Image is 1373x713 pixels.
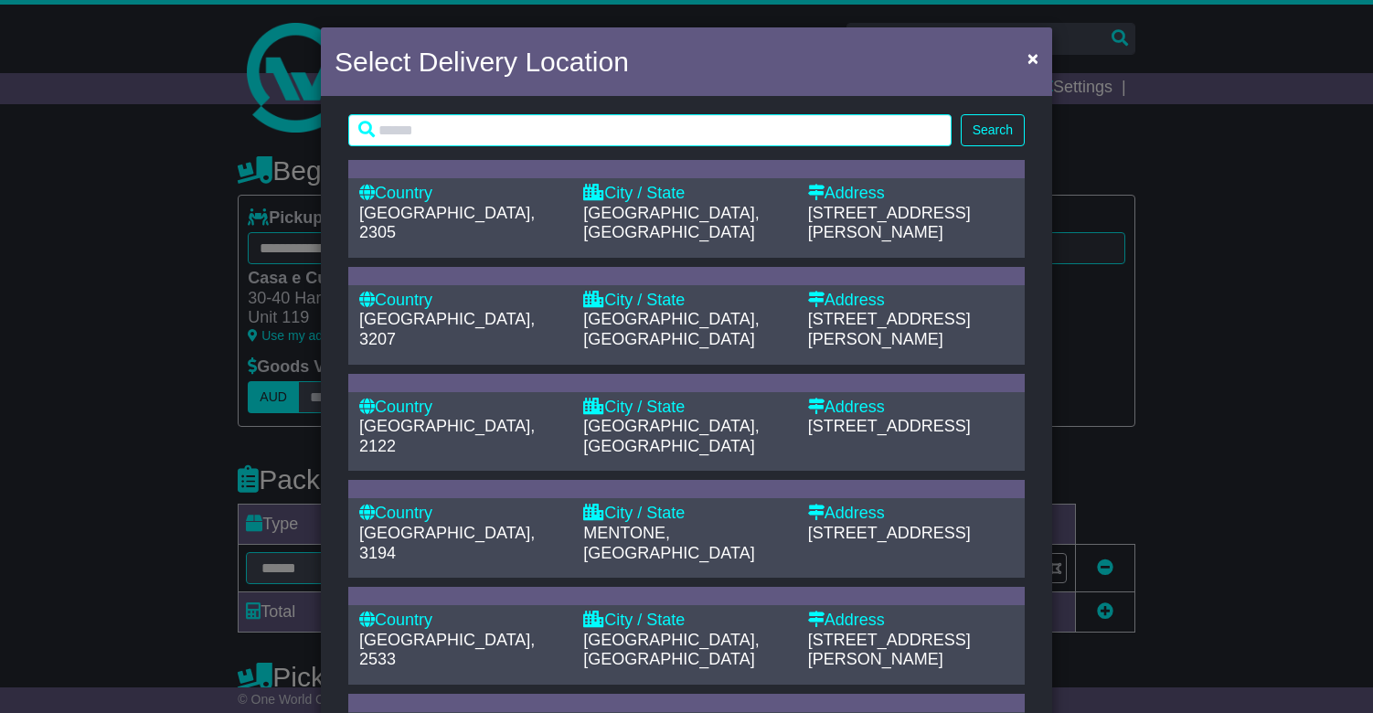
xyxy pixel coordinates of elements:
div: City / State [583,504,789,524]
span: [GEOGRAPHIC_DATA], 2305 [359,204,535,242]
div: Address [808,611,1014,631]
span: [STREET_ADDRESS] [808,417,971,435]
div: Address [808,398,1014,418]
div: City / State [583,611,789,631]
span: [GEOGRAPHIC_DATA], [GEOGRAPHIC_DATA] [583,631,759,669]
div: Country [359,184,565,204]
span: [GEOGRAPHIC_DATA], 3207 [359,310,535,348]
div: Country [359,398,565,418]
div: Address [808,184,1014,204]
span: [STREET_ADDRESS][PERSON_NAME] [808,310,971,348]
div: Country [359,291,565,311]
span: [STREET_ADDRESS] [808,524,971,542]
span: [STREET_ADDRESS][PERSON_NAME] [808,204,971,242]
div: City / State [583,398,789,418]
span: [STREET_ADDRESS][PERSON_NAME] [808,631,971,669]
div: Country [359,504,565,524]
span: [GEOGRAPHIC_DATA], [GEOGRAPHIC_DATA] [583,204,759,242]
button: Close [1018,39,1048,77]
div: City / State [583,184,789,204]
span: MENTONE, [GEOGRAPHIC_DATA] [583,524,754,562]
div: Address [808,291,1014,311]
button: Search [961,114,1025,146]
h4: Select Delivery Location [335,41,629,82]
span: [GEOGRAPHIC_DATA], 2533 [359,631,535,669]
span: [GEOGRAPHIC_DATA], 2122 [359,417,535,455]
span: [GEOGRAPHIC_DATA], 3194 [359,524,535,562]
span: [GEOGRAPHIC_DATA], [GEOGRAPHIC_DATA] [583,417,759,455]
span: × [1027,48,1038,69]
div: Address [808,504,1014,524]
div: Country [359,611,565,631]
div: City / State [583,291,789,311]
span: [GEOGRAPHIC_DATA], [GEOGRAPHIC_DATA] [583,310,759,348]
